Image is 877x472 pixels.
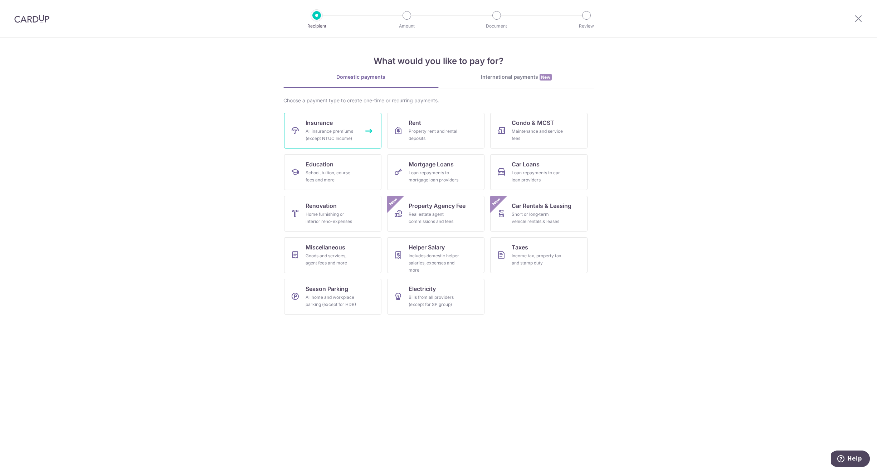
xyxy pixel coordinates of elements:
div: International payments [439,73,594,81]
p: Amount [380,23,433,30]
a: RentProperty rent and rental deposits [387,113,484,149]
div: Property rent and rental deposits [409,128,460,142]
a: Car Rentals & LeasingShort or long‑term vehicle rentals & leasesNew [490,196,588,232]
div: Real estate agent commissions and fees [409,211,460,225]
a: Condo & MCSTMaintenance and service fees [490,113,588,149]
p: Recipient [290,23,343,30]
iframe: Opens a widget where you can find more information [831,451,870,468]
a: Property Agency FeeReal estate agent commissions and feesNew [387,196,484,232]
span: Season Parking [306,284,348,293]
div: Loan repayments to car loan providers [512,169,563,184]
h4: What would you like to pay for? [283,55,594,68]
div: Bills from all providers (except for SP group) [409,294,460,308]
a: MiscellaneousGoods and services, agent fees and more [284,237,381,273]
span: Help [16,5,31,11]
a: ElectricityBills from all providers (except for SP group) [387,279,484,315]
span: Education [306,160,333,169]
span: Taxes [512,243,528,252]
span: New [387,196,399,208]
span: Helper Salary [409,243,445,252]
div: Maintenance and service fees [512,128,563,142]
span: Car Rentals & Leasing [512,201,571,210]
div: All insurance premiums (except NTUC Income) [306,128,357,142]
img: CardUp [14,14,49,23]
span: Property Agency Fee [409,201,466,210]
a: InsuranceAll insurance premiums (except NTUC Income) [284,113,381,149]
div: Loan repayments to mortgage loan providers [409,169,460,184]
p: Review [560,23,613,30]
span: Renovation [306,201,337,210]
div: Includes domestic helper salaries, expenses and more [409,252,460,274]
span: Car Loans [512,160,540,169]
div: Home furnishing or interior reno-expenses [306,211,357,225]
span: Rent [409,118,421,127]
span: Miscellaneous [306,243,345,252]
span: New [540,74,552,81]
a: EducationSchool, tuition, course fees and more [284,154,381,190]
div: Income tax, property tax and stamp duty [512,252,563,267]
a: RenovationHome furnishing or interior reno-expenses [284,196,381,232]
div: Domestic payments [283,73,439,81]
p: Document [470,23,523,30]
span: Condo & MCST [512,118,554,127]
span: Electricity [409,284,436,293]
a: Car LoansLoan repayments to car loan providers [490,154,588,190]
div: Goods and services, agent fees and more [306,252,357,267]
a: TaxesIncome tax, property tax and stamp duty [490,237,588,273]
a: Season ParkingAll home and workplace parking (except for HDB) [284,279,381,315]
div: Short or long‑term vehicle rentals & leases [512,211,563,225]
a: Helper SalaryIncludes domestic helper salaries, expenses and more [387,237,484,273]
a: Mortgage LoansLoan repayments to mortgage loan providers [387,154,484,190]
div: School, tuition, course fees and more [306,169,357,184]
span: Insurance [306,118,333,127]
span: New [490,196,502,208]
div: Choose a payment type to create one-time or recurring payments. [283,97,594,104]
div: All home and workplace parking (except for HDB) [306,294,357,308]
span: Mortgage Loans [409,160,454,169]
